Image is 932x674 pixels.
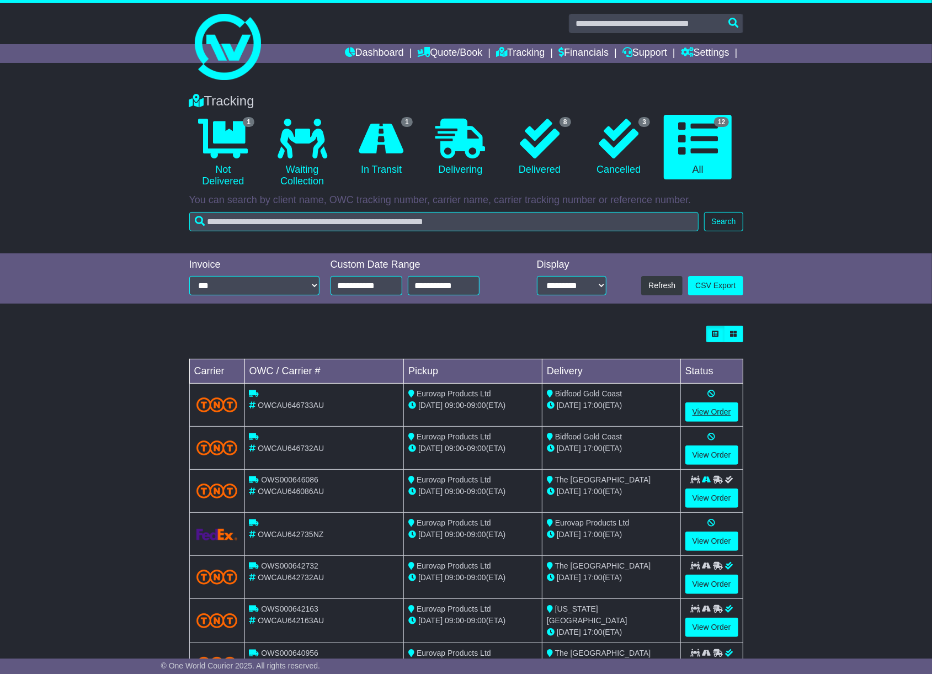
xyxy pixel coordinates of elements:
[261,604,318,613] span: OWS000642163
[547,604,627,625] span: [US_STATE][GEOGRAPHIC_DATA]
[261,475,318,484] span: OWS000646086
[583,628,603,636] span: 17:00
[680,359,743,384] td: Status
[417,475,491,484] span: Eurovap Products Ltd
[583,444,603,453] span: 17:00
[196,397,238,412] img: TNT_Domestic.png
[445,573,464,582] span: 09:00
[189,259,319,271] div: Invoice
[685,489,738,508] a: View Order
[685,532,738,551] a: View Order
[408,529,537,540] div: - (ETA)
[427,115,494,180] a: Delivering
[258,487,324,496] span: OWCAU646086AU
[467,444,486,453] span: 09:00
[417,518,491,527] span: Eurovap Products Ltd
[558,44,609,63] a: Financials
[537,259,607,271] div: Display
[418,401,443,410] span: [DATE]
[258,530,323,539] span: OWCAU642735NZ
[688,276,743,295] a: CSV Export
[196,441,238,455] img: TNT_Domestic.png
[557,401,581,410] span: [DATE]
[445,530,464,539] span: 09:00
[418,444,443,453] span: [DATE]
[542,359,680,384] td: Delivery
[555,561,651,570] span: The [GEOGRAPHIC_DATA]
[408,486,537,497] div: - (ETA)
[641,276,683,295] button: Refresh
[184,93,749,109] div: Tracking
[418,487,443,496] span: [DATE]
[258,401,324,410] span: OWCAU646733AU
[555,475,651,484] span: The [GEOGRAPHIC_DATA]
[547,486,676,497] div: (ETA)
[196,570,238,585] img: TNT_Domestic.png
[345,44,404,63] a: Dashboard
[417,649,491,657] span: Eurovap Products Ltd
[258,616,324,625] span: OWCAU642163AU
[408,400,537,411] div: - (ETA)
[557,444,581,453] span: [DATE]
[557,628,581,636] span: [DATE]
[557,573,581,582] span: [DATE]
[189,115,257,192] a: 1 Not Delivered
[467,487,486,496] span: 09:00
[417,389,491,398] span: Eurovap Products Ltd
[189,194,743,206] p: You can search by client name, OWC tracking number, carrier name, carrier tracking number or refe...
[557,487,581,496] span: [DATE]
[244,359,404,384] td: OWC / Carrier #
[408,443,537,454] div: - (ETA)
[417,561,491,570] span: Eurovap Products Ltd
[585,115,653,180] a: 3 Cancelled
[404,359,542,384] td: Pickup
[445,444,464,453] span: 09:00
[547,400,676,411] div: (ETA)
[467,616,486,625] span: 09:00
[261,649,318,657] span: OWS000640956
[685,618,738,637] a: View Order
[331,259,508,271] div: Custom Date Range
[401,117,413,127] span: 1
[583,401,603,410] span: 17:00
[685,445,738,465] a: View Order
[547,443,676,454] div: (ETA)
[467,530,486,539] span: 09:00
[583,573,603,582] span: 17:00
[445,401,464,410] span: 09:00
[347,115,415,180] a: 1 In Transit
[547,627,676,638] div: (ETA)
[557,530,581,539] span: [DATE]
[555,432,622,441] span: Bidfood Gold Coast
[685,402,738,422] a: View Order
[560,117,571,127] span: 8
[417,604,491,613] span: Eurovap Products Ltd
[622,44,667,63] a: Support
[418,530,443,539] span: [DATE]
[445,487,464,496] span: 09:00
[418,616,443,625] span: [DATE]
[505,115,573,180] a: 8 Delivered
[664,115,732,180] a: 12 All
[638,117,650,127] span: 3
[189,359,244,384] td: Carrier
[547,572,676,583] div: (ETA)
[583,530,603,539] span: 17:00
[704,212,743,231] button: Search
[161,661,321,670] span: © One World Courier 2025. All rights reserved.
[583,487,603,496] span: 17:00
[681,44,729,63] a: Settings
[268,115,336,192] a: Waiting Collection
[555,518,630,527] span: Eurovap Products Ltd
[467,401,486,410] span: 09:00
[196,613,238,628] img: TNT_Domestic.png
[445,616,464,625] span: 09:00
[496,44,545,63] a: Tracking
[685,575,738,594] a: View Order
[555,389,622,398] span: Bidfood Gold Coast
[714,117,729,127] span: 12
[467,573,486,582] span: 09:00
[261,561,318,570] span: OWS000642732
[408,615,537,627] div: - (ETA)
[196,484,238,498] img: TNT_Domestic.png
